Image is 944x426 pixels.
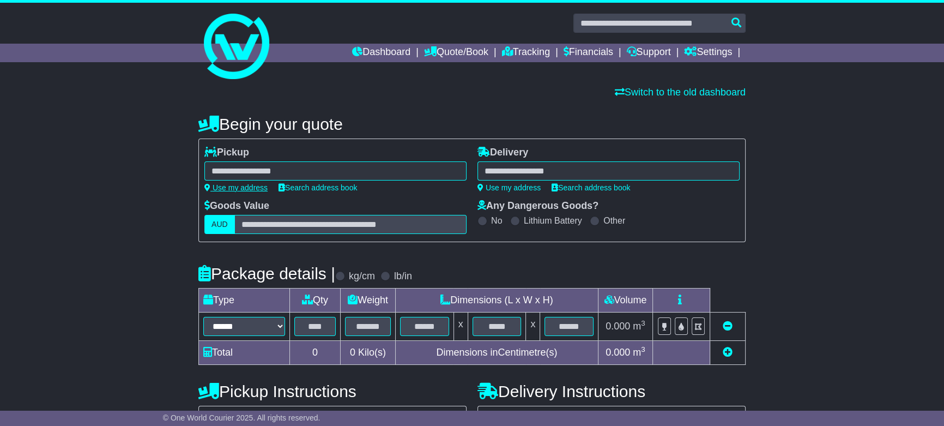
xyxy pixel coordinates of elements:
[349,271,375,283] label: kg/cm
[477,147,528,159] label: Delivery
[723,347,733,358] a: Add new item
[606,347,630,358] span: 0.000
[395,341,598,365] td: Dimensions in Centimetre(s)
[204,215,235,234] label: AUD
[204,147,249,159] label: Pickup
[204,183,268,192] a: Use my address
[477,382,746,400] h4: Delivery Instructions
[477,183,541,192] a: Use my address
[615,87,746,98] a: Switch to the old dashboard
[684,44,732,62] a: Settings
[526,313,540,341] td: x
[350,347,355,358] span: 0
[502,44,550,62] a: Tracking
[477,200,598,212] label: Any Dangerous Goods?
[341,289,396,313] td: Weight
[491,215,502,226] label: No
[279,183,357,192] a: Search address book
[352,44,410,62] a: Dashboard
[606,321,630,332] span: 0.000
[564,44,613,62] a: Financials
[424,44,488,62] a: Quote/Book
[163,413,320,422] span: © One World Courier 2025. All rights reserved.
[395,289,598,313] td: Dimensions (L x W x H)
[204,200,269,212] label: Goods Value
[641,319,645,327] sup: 3
[633,321,645,332] span: m
[394,271,412,283] label: lb/in
[598,289,652,313] td: Volume
[341,341,396,365] td: Kilo(s)
[199,289,290,313] td: Type
[552,183,630,192] a: Search address book
[633,347,645,358] span: m
[290,341,341,365] td: 0
[198,115,746,133] h4: Begin your quote
[524,215,582,226] label: Lithium Battery
[641,345,645,353] sup: 3
[199,341,290,365] td: Total
[198,265,335,283] h4: Package details |
[453,313,468,341] td: x
[290,289,341,313] td: Qty
[603,215,625,226] label: Other
[627,44,671,62] a: Support
[198,382,467,400] h4: Pickup Instructions
[723,321,733,332] a: Remove this item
